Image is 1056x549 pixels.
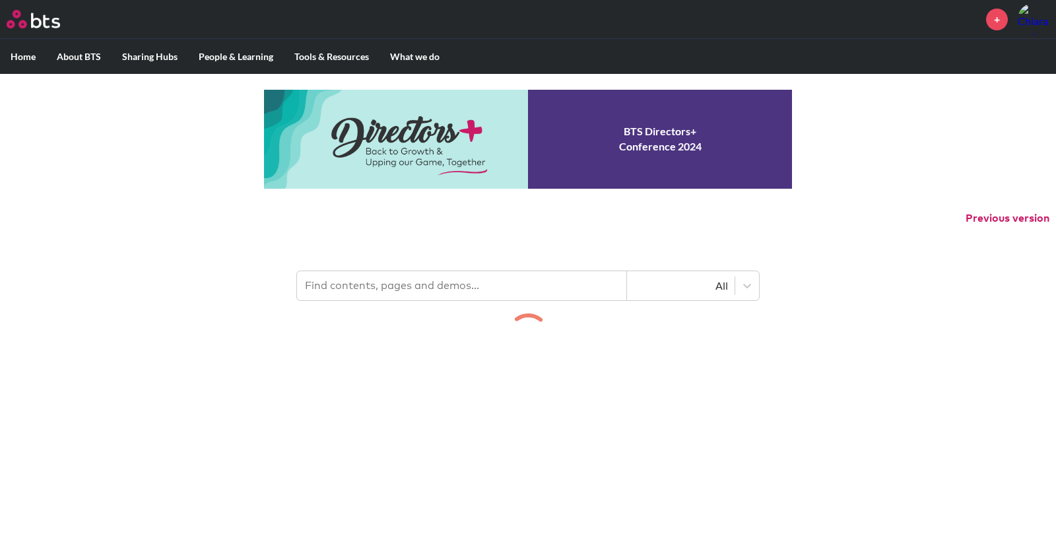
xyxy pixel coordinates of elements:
label: About BTS [46,40,112,74]
label: Tools & Resources [284,40,379,74]
input: Find contents, pages and demos... [297,271,627,300]
a: + [986,9,1008,30]
label: What we do [379,40,450,74]
a: Profile [1018,3,1049,35]
label: Sharing Hubs [112,40,188,74]
img: BTS Logo [7,10,60,28]
label: People & Learning [188,40,284,74]
img: Chiara Daperno [1018,3,1049,35]
div: All [634,278,728,293]
button: Previous version [966,211,1049,226]
a: Go home [7,10,84,28]
a: Conference 2024 [264,90,792,189]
